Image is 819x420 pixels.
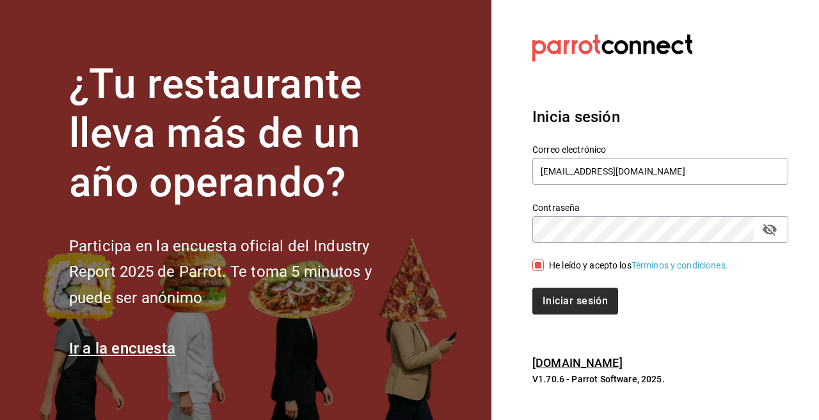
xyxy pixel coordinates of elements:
a: [DOMAIN_NAME] [532,356,623,369]
input: Ingresa tu correo electrónico [532,158,788,185]
button: passwordField [759,219,781,240]
h1: ¿Tu restaurante lleva más de un año operando? [69,60,415,207]
h2: Participa en la encuesta oficial del Industry Report 2025 de Parrot. Te toma 5 minutos y puede se... [69,233,415,311]
label: Correo electrónico [532,145,788,154]
h3: Inicia sesión [532,105,788,128]
p: V1.70.6 - Parrot Software, 2025. [532,373,788,385]
label: Contraseña [532,203,788,212]
button: Iniciar sesión [532,288,618,315]
a: Términos y condiciones. [632,260,728,270]
div: He leído y acepto los [549,259,728,272]
a: Ir a la encuesta [69,339,176,357]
